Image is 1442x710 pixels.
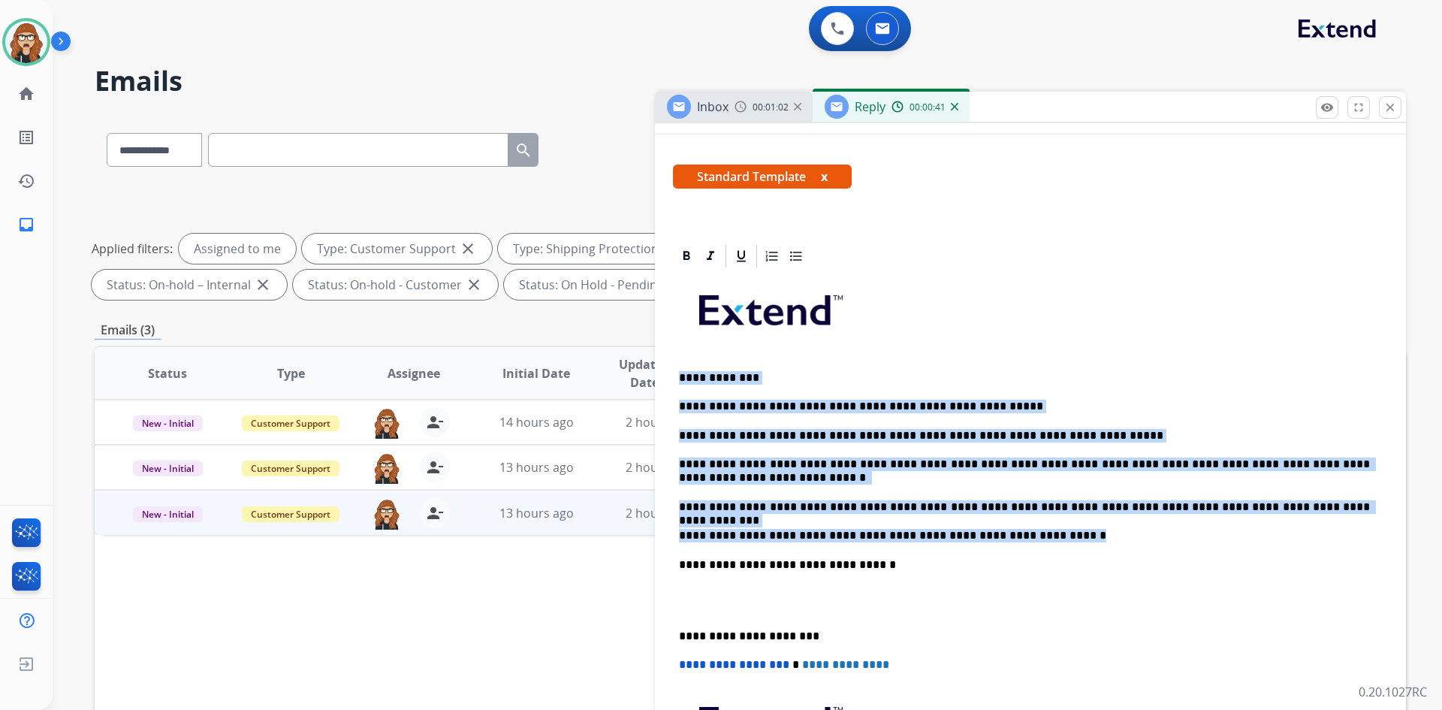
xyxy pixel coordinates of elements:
div: Bold [675,245,698,267]
span: 13 hours ago [499,505,574,521]
mat-icon: close [465,276,483,294]
span: Inbox [697,98,729,115]
span: Assignee [388,364,440,382]
span: 00:01:02 [753,101,789,113]
mat-icon: person_remove [426,504,444,522]
div: Underline [730,245,753,267]
div: Bullet List [785,245,807,267]
mat-icon: person_remove [426,413,444,431]
span: 2 hours ago [626,459,693,476]
mat-icon: fullscreen [1352,101,1365,114]
div: Ordered List [761,245,783,267]
mat-icon: remove_red_eye [1320,101,1334,114]
span: Customer Support [242,415,339,431]
div: Italic [699,245,722,267]
img: agent-avatar [372,452,402,484]
div: Status: On Hold - Pending Parts [504,270,733,300]
span: 00:00:41 [910,101,946,113]
mat-icon: list_alt [17,128,35,147]
span: Type [277,364,305,382]
mat-icon: close [254,276,272,294]
p: Emails (3) [95,321,161,340]
span: 2 hours ago [626,414,693,431]
span: Updated Date [611,355,679,391]
mat-icon: history [17,172,35,190]
span: Customer Support [242,461,339,476]
img: agent-avatar [372,498,402,530]
img: agent-avatar [372,407,402,439]
div: Type: Shipping Protection [498,234,695,264]
span: 2 hours ago [626,505,693,521]
span: 14 hours ago [499,414,574,431]
span: Reply [855,98,885,115]
p: Applied filters: [92,240,173,258]
button: x [821,168,828,186]
span: Status [148,364,187,382]
mat-icon: close [1383,101,1397,114]
p: 0.20.1027RC [1359,683,1427,701]
span: New - Initial [133,415,203,431]
mat-icon: home [17,85,35,103]
span: Standard Template [673,165,852,189]
mat-icon: person_remove [426,458,444,476]
span: New - Initial [133,506,203,522]
div: Assigned to me [179,234,296,264]
span: New - Initial [133,461,203,476]
div: Type: Customer Support [302,234,492,264]
mat-icon: inbox [17,216,35,234]
span: Customer Support [242,506,339,522]
span: Initial Date [502,364,570,382]
mat-icon: search [514,141,532,159]
div: Status: On-hold – Internal [92,270,287,300]
span: 13 hours ago [499,459,574,476]
mat-icon: close [459,240,477,258]
div: Status: On-hold - Customer [293,270,498,300]
h2: Emails [95,66,1406,96]
img: avatar [5,21,47,63]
